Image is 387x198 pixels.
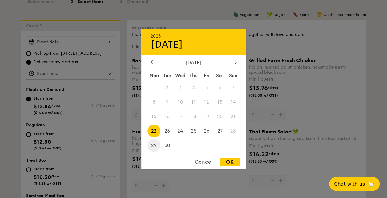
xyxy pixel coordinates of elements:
span: 20 [213,110,227,123]
button: Chat with us🦙 [329,177,380,191]
div: Fri [200,70,213,81]
span: 23 [160,124,174,137]
div: Cancel [188,158,219,166]
div: [DATE] [151,39,237,50]
span: 15 [147,110,161,123]
span: 14 [227,96,240,109]
span: 10 [174,96,187,109]
span: 9 [160,96,174,109]
span: 22 [147,124,161,137]
span: 19 [200,110,213,123]
span: 11 [187,96,200,109]
span: 8 [147,96,161,109]
span: 2 [160,81,174,94]
div: 2025 [151,34,237,39]
span: 30 [160,139,174,152]
div: Wed [174,70,187,81]
span: 28 [227,124,240,137]
div: [DATE] [151,60,237,65]
span: 🦙 [367,180,375,188]
span: 26 [200,124,213,137]
span: 12 [200,96,213,109]
div: Thu [187,70,200,81]
span: 25 [187,124,200,137]
span: 27 [213,124,227,137]
span: 29 [147,139,161,152]
span: 3 [174,81,187,94]
span: 18 [187,110,200,123]
span: 6 [213,81,227,94]
span: 1 [147,81,161,94]
div: Mon [147,70,161,81]
span: 21 [227,110,240,123]
span: Chat with us [334,181,365,187]
div: Sat [213,70,227,81]
span: 16 [160,110,174,123]
div: OK [220,158,240,166]
span: 24 [174,124,187,137]
span: 13 [213,96,227,109]
div: Sun [227,70,240,81]
span: 4 [187,81,200,94]
span: 7 [227,81,240,94]
div: Tue [160,70,174,81]
span: 5 [200,81,213,94]
span: 17 [174,110,187,123]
